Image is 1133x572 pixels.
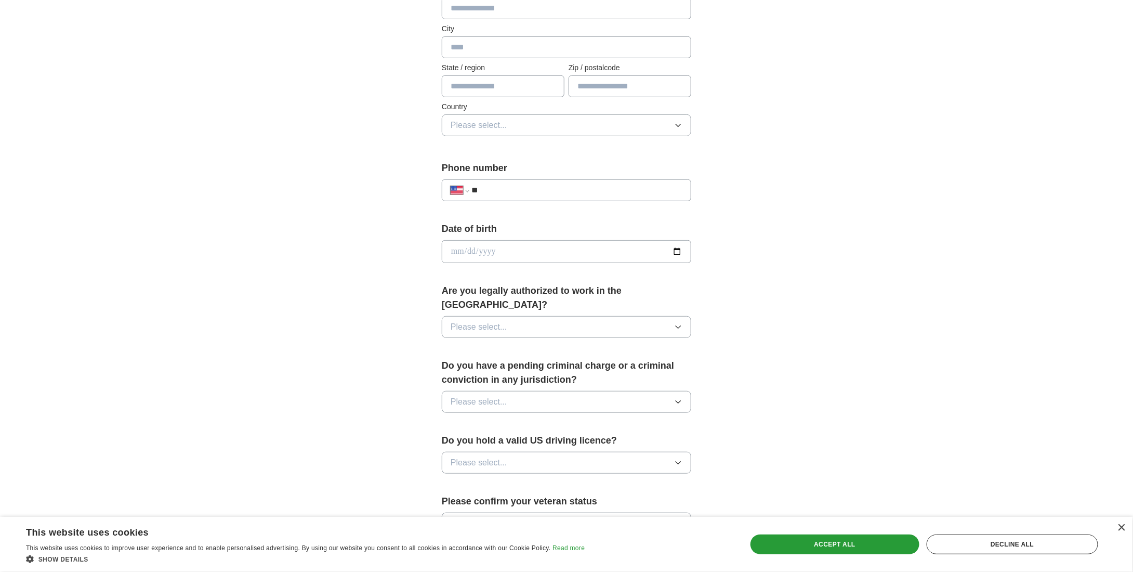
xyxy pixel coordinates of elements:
[442,359,691,387] label: Do you have a pending criminal charge or a criminal conviction in any jurisdiction?
[552,544,585,552] a: Read more, opens a new window
[451,457,507,469] span: Please select...
[38,556,88,563] span: Show details
[26,544,551,552] span: This website uses cookies to improve user experience and to enable personalised advertising. By u...
[442,161,691,175] label: Phone number
[1117,524,1125,532] div: Close
[442,513,691,535] button: Please select...
[442,114,691,136] button: Please select...
[442,452,691,474] button: Please select...
[26,523,559,539] div: This website uses cookies
[451,119,507,132] span: Please select...
[442,62,564,73] label: State / region
[451,321,507,333] span: Please select...
[442,391,691,413] button: Please select...
[451,396,507,408] span: Please select...
[750,535,919,554] div: Accept all
[442,101,691,112] label: Country
[442,495,691,509] label: Please confirm your veteran status
[442,222,691,236] label: Date of birth
[927,535,1098,554] div: Decline all
[442,316,691,338] button: Please select...
[442,434,691,448] label: Do you hold a valid US driving licence?
[442,23,691,34] label: City
[26,554,585,564] div: Show details
[442,284,691,312] label: Are you legally authorized to work in the [GEOGRAPHIC_DATA]?
[569,62,691,73] label: Zip / postalcode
